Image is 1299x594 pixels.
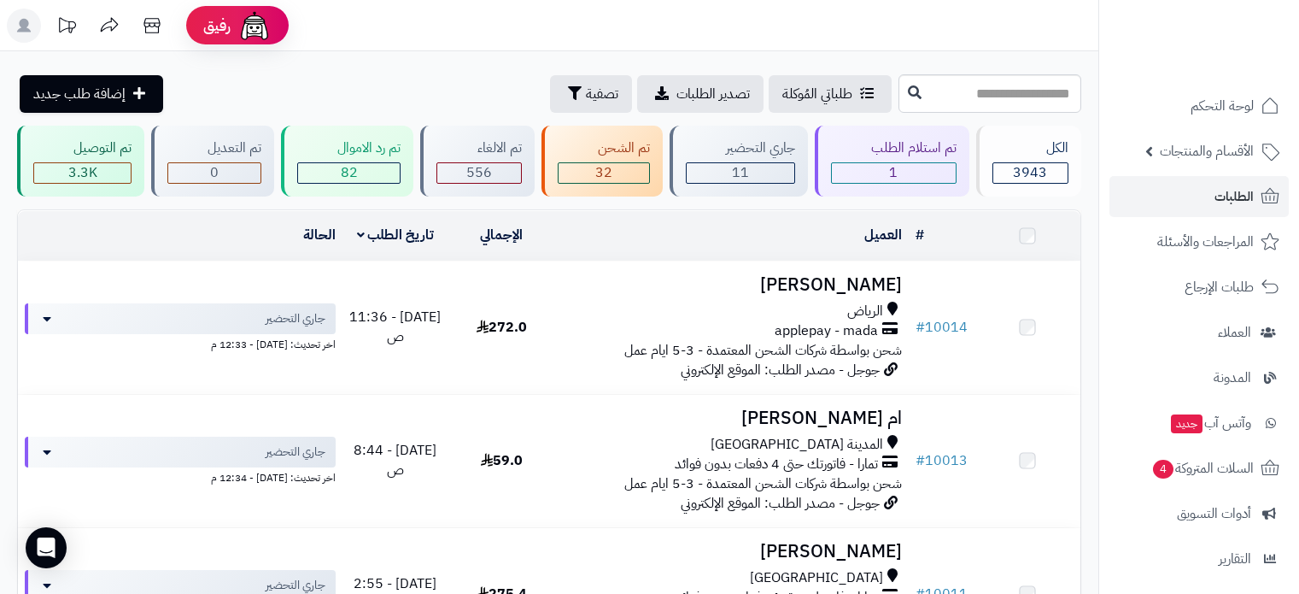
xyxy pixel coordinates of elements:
[20,75,163,113] a: إضافة طلب جديد
[586,84,618,104] span: تصفية
[1214,185,1254,209] span: الطلبات
[33,84,126,104] span: إضافة طلب جديد
[436,138,521,158] div: تم الالغاء
[266,444,325,461] span: جاري التحضير
[266,577,325,594] span: جاري التحضير
[1109,493,1289,534] a: أدوات التسويق
[481,450,523,471] span: 59.0
[1109,357,1289,398] a: المدونة
[561,409,901,428] h3: ام [PERSON_NAME]
[477,317,527,338] span: 272.0
[203,15,231,36] span: رفيق
[595,162,612,183] span: 32
[889,162,898,183] span: 1
[681,360,880,380] span: جوجل - مصدر الطلب: الموقع الإلكتروني
[1153,460,1173,479] span: 4
[782,84,852,104] span: طلباتي المُوكلة
[559,163,649,183] div: 32
[1109,312,1289,353] a: العملاء
[1151,456,1254,480] span: السلات المتروكة
[68,162,97,183] span: 3.3K
[637,75,764,113] a: تصدير الطلبات
[266,310,325,327] span: جاري التحضير
[34,163,131,183] div: 3261
[811,126,973,197] a: تم استلام الطلب 1
[916,450,968,471] a: #10013
[681,493,880,514] span: جوجل - مصدر الطلب: الموقع الإلكتروني
[992,138,1068,158] div: الكل
[148,126,278,197] a: تم التعديل 0
[1214,366,1251,390] span: المدونة
[732,162,749,183] span: 11
[561,275,901,295] h3: [PERSON_NAME]
[303,225,336,245] a: الحالة
[26,527,67,568] div: Open Intercom Messenger
[1109,538,1289,579] a: التقارير
[1109,403,1289,444] a: وآتس آبجديد
[1109,448,1289,489] a: السلات المتروكة4
[33,138,132,158] div: تم التوصيل
[1157,230,1254,254] span: المراجعات والأسئلة
[25,334,336,352] div: اخر تحديث: [DATE] - 12:33 م
[711,435,883,455] span: المدينة [GEOGRAPHIC_DATA]
[1171,415,1202,433] span: جديد
[354,440,436,480] span: [DATE] - 8:44 ص
[1185,275,1254,299] span: طلبات الإرجاع
[916,317,968,338] a: #10014
[864,225,902,245] a: العميل
[278,126,417,197] a: تم رد الاموال 82
[298,163,400,183] div: 82
[916,450,925,471] span: #
[1109,176,1289,217] a: الطلبات
[466,162,492,183] span: 556
[1219,547,1251,571] span: التقارير
[349,307,441,347] span: [DATE] - 11:36 ص
[775,321,878,341] span: applepay - mada
[237,9,272,43] img: ai-face.png
[831,138,957,158] div: تم استلام الطلب
[916,317,925,338] span: #
[357,225,435,245] a: تاريخ الطلب
[550,75,632,113] button: تصفية
[676,84,750,104] span: تصدير الطلبات
[847,302,883,321] span: الرياض
[832,163,956,183] div: 1
[168,163,260,183] div: 0
[437,163,520,183] div: 556
[1169,411,1251,435] span: وآتس آب
[687,163,794,183] div: 11
[624,473,902,494] span: شحن بواسطة شركات الشحن المعتمدة - 3-5 ايام عمل
[1177,502,1251,526] span: أدوات التسويق
[480,225,523,245] a: الإجمالي
[750,568,883,588] span: [GEOGRAPHIC_DATA]
[1109,221,1289,262] a: المراجعات والأسئلة
[45,9,88,47] a: تحديثات المنصة
[1013,162,1047,183] span: 3943
[561,542,901,562] h3: [PERSON_NAME]
[1218,321,1251,344] span: العملاء
[686,138,795,158] div: جاري التحضير
[25,468,336,485] div: اخر تحديث: [DATE] - 12:34 م
[916,225,924,245] a: #
[1191,94,1254,118] span: لوحة التحكم
[417,126,537,197] a: تم الالغاء 556
[1109,267,1289,308] a: طلبات الإرجاع
[1183,48,1283,84] img: logo-2.png
[167,138,261,158] div: تم التعديل
[538,126,666,197] a: تم الشحن 32
[769,75,892,113] a: طلباتي المُوكلة
[341,162,358,183] span: 82
[558,138,650,158] div: تم الشحن
[675,455,878,474] span: تمارا - فاتورتك حتى 4 دفعات بدون فوائد
[666,126,811,197] a: جاري التحضير 11
[624,340,902,361] span: شحن بواسطة شركات الشحن المعتمدة - 3-5 ايام عمل
[1109,85,1289,126] a: لوحة التحكم
[973,126,1085,197] a: الكل3943
[1160,139,1254,163] span: الأقسام والمنتجات
[210,162,219,183] span: 0
[297,138,401,158] div: تم رد الاموال
[14,126,148,197] a: تم التوصيل 3.3K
